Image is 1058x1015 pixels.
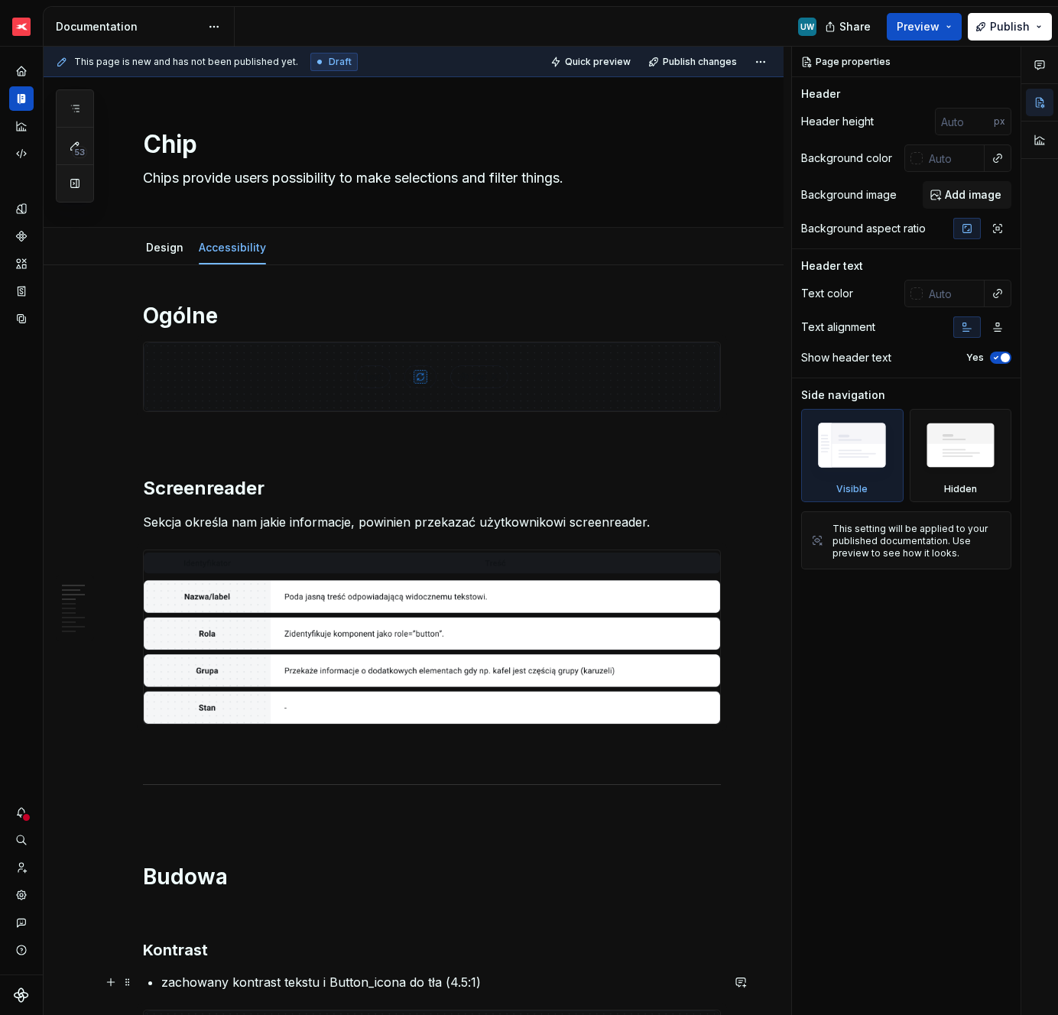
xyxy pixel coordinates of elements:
[923,144,985,172] input: Auto
[161,973,721,991] p: zachowany kontrast tekstu i Button_icona do tła (4.5:1)
[644,51,744,73] button: Publish changes
[144,342,720,411] img: 2b94de5d-ccb1-4799-8371-3d3d6409c427.png
[144,550,720,723] img: 06b9cf9c-2bbd-408a-8bdd-29071948f4d3.png
[832,523,1001,559] div: This setting will be applied to your published documentation. Use preview to see how it looks.
[9,855,34,880] a: Invite team
[74,56,298,68] span: This page is new and has not been published yet.
[14,987,29,1003] svg: Supernova Logo
[9,800,34,825] button: Notifications
[72,146,87,158] span: 53
[990,19,1030,34] span: Publish
[9,114,34,138] a: Analytics
[801,114,874,129] div: Header height
[199,241,266,254] a: Accessibility
[143,939,721,961] h3: Kontrast
[944,483,977,495] div: Hidden
[9,59,34,83] a: Home
[801,409,904,502] div: Visible
[800,21,814,33] div: UW
[923,181,1011,209] button: Add image
[935,108,994,135] input: Auto
[836,483,868,495] div: Visible
[994,115,1005,128] p: px
[663,56,737,68] span: Publish changes
[910,409,1012,502] div: Hidden
[329,56,352,68] span: Draft
[56,19,200,34] div: Documentation
[12,18,31,36] img: 69bde2f7-25a0-4577-ad58-aa8b0b39a544.png
[839,19,871,34] span: Share
[945,187,1001,203] span: Add image
[801,258,863,274] div: Header text
[801,86,840,102] div: Header
[9,306,34,331] a: Data sources
[193,231,272,263] div: Accessibility
[140,166,718,190] textarea: Chips provide users possibility to make selections and filter things.
[9,196,34,221] a: Design tokens
[9,251,34,276] a: Assets
[143,863,721,890] h1: Budowa
[140,126,718,163] textarea: Chip
[9,279,34,303] a: Storybook stories
[546,51,638,73] button: Quick preview
[9,86,34,111] a: Documentation
[143,513,721,531] p: Sekcja określa nam jakie informacje, powinien przekazać użytkownikowi screenreader.
[9,883,34,907] a: Settings
[897,19,940,34] span: Preview
[887,13,962,41] button: Preview
[9,141,34,166] a: Code automation
[9,910,34,935] button: Contact support
[801,221,926,236] div: Background aspect ratio
[968,13,1052,41] button: Publish
[966,352,984,364] label: Yes
[801,286,853,301] div: Text color
[801,388,885,403] div: Side navigation
[9,224,34,248] a: Components
[143,476,721,501] h2: Screenreader
[146,241,183,254] a: Design
[801,187,897,203] div: Background image
[140,231,190,263] div: Design
[801,319,875,335] div: Text alignment
[565,56,631,68] span: Quick preview
[923,280,985,307] input: Auto
[143,302,721,329] h1: Ogólne
[9,828,34,852] button: Search ⌘K
[817,13,881,41] button: Share
[801,151,892,166] div: Background color
[801,350,891,365] div: Show header text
